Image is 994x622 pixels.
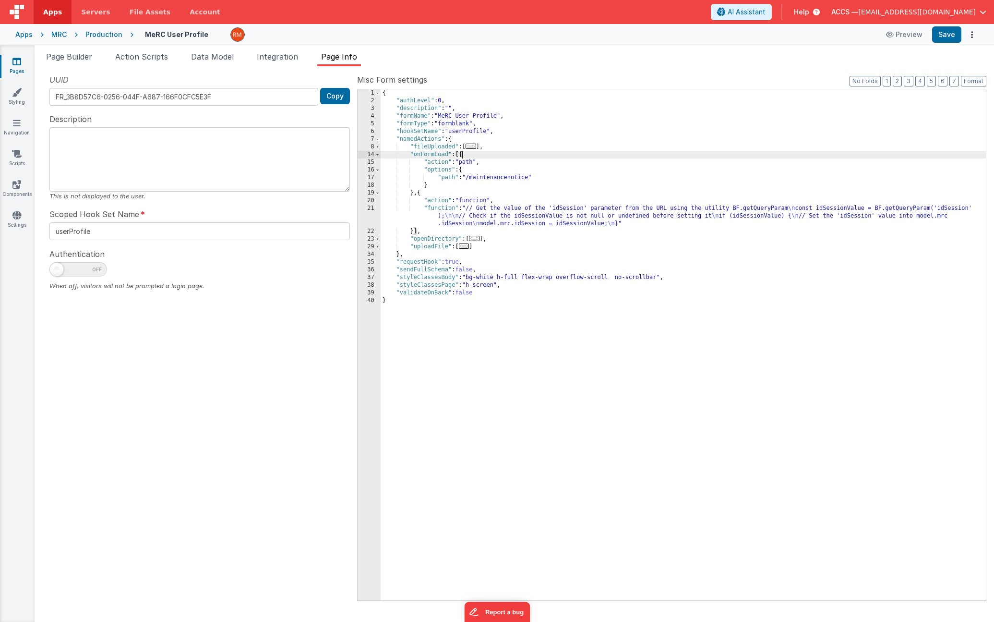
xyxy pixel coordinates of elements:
[358,89,381,97] div: 1
[927,76,936,86] button: 5
[49,248,105,260] span: Authentication
[358,143,381,151] div: 8
[49,281,350,291] div: When off, visitors will not be prompted a login page.
[358,135,381,143] div: 7
[358,197,381,205] div: 20
[49,208,139,220] span: Scoped Hook Set Name
[466,144,476,149] span: ...
[858,7,976,17] span: [EMAIL_ADDRESS][DOMAIN_NAME]
[358,258,381,266] div: 35
[893,76,902,86] button: 2
[358,97,381,105] div: 2
[130,7,171,17] span: File Assets
[904,76,913,86] button: 3
[850,76,881,86] button: No Folds
[358,174,381,182] div: 17
[358,189,381,197] div: 19
[257,52,298,61] span: Integration
[358,112,381,120] div: 4
[49,113,92,125] span: Description
[49,74,69,85] span: UUID
[880,27,928,42] button: Preview
[358,105,381,112] div: 3
[358,243,381,251] div: 29
[191,52,234,61] span: Data Model
[464,602,530,622] iframe: Marker.io feedback button
[85,30,122,39] div: Production
[81,7,110,17] span: Servers
[358,281,381,289] div: 38
[469,236,479,241] span: ...
[358,274,381,281] div: 37
[915,76,925,86] button: 4
[831,7,986,17] button: ACCS — [EMAIL_ADDRESS][DOMAIN_NAME]
[938,76,947,86] button: 6
[358,166,381,174] div: 16
[358,251,381,258] div: 34
[357,74,427,85] span: Misc Form settings
[459,244,469,249] span: ...
[358,205,381,228] div: 21
[320,88,350,104] button: Copy
[358,235,381,243] div: 23
[145,31,208,38] h4: MeRC User Profile
[358,120,381,128] div: 5
[358,289,381,297] div: 39
[358,128,381,135] div: 6
[358,228,381,235] div: 22
[358,266,381,274] div: 36
[358,159,381,166] div: 15
[115,52,168,61] span: Action Scripts
[231,28,244,41] img: 1e10b08f9103151d1000344c2f9be56b
[51,30,67,39] div: MRC
[883,76,891,86] button: 1
[949,76,959,86] button: 7
[15,30,33,39] div: Apps
[794,7,809,17] span: Help
[831,7,858,17] span: ACCS —
[961,76,986,86] button: Format
[43,7,62,17] span: Apps
[358,151,381,159] div: 14
[49,192,350,201] div: This is not displayed to the user.
[965,28,979,41] button: Options
[358,182,381,189] div: 18
[932,26,961,43] button: Save
[728,7,766,17] span: AI Assistant
[46,52,92,61] span: Page Builder
[358,297,381,305] div: 40
[711,4,772,20] button: AI Assistant
[321,52,357,61] span: Page Info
